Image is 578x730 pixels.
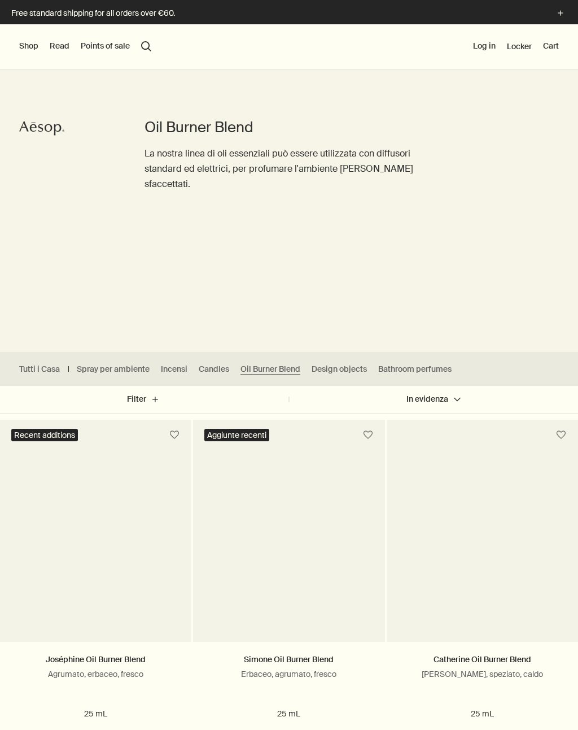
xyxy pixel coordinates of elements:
[19,41,38,52] button: Shop
[204,669,373,679] p: Erbaceo, agrumato, fresco
[378,364,452,375] a: Bathroom perfumes
[11,7,543,19] p: Free standard shipping for all orders over €60.
[473,24,559,69] nav: Supplementary
[204,429,269,441] div: Aggiunte recenti
[19,364,60,375] a: Tutti i Casa
[141,41,151,51] button: Apri ricerca
[16,117,67,142] a: Aesop
[81,41,130,52] button: Points of sale
[240,364,300,375] a: Oil Burner Blend
[473,41,496,52] button: Log in
[507,41,532,51] a: Locker
[11,669,180,679] p: Agrumato, erbaceo, fresco
[543,41,559,52] button: Cart
[77,364,150,375] a: Spray per ambiente
[289,386,578,413] button: In evidenza
[244,654,334,664] a: Simone Oil Burner Blend
[46,654,146,664] a: Joséphine Oil Burner Blend
[144,118,433,137] h1: Oil Burner Blend
[199,364,229,375] a: Candles
[50,41,69,52] button: Read
[161,364,187,375] a: Incensi
[11,7,567,20] button: Free standard shipping for all orders over €60.
[19,120,64,137] svg: Aesop
[312,364,367,375] a: Design objects
[164,425,185,445] button: Salva nell'armadietto.
[11,429,78,441] div: Recent additions
[144,146,433,192] p: La nostra linea di oli essenziali può essere utilizzata con diffusori standard ed elettrici, per ...
[551,425,571,445] button: Salva nell'armadietto.
[19,24,151,69] nav: primary
[358,425,378,445] button: Salva nell'armadietto.
[398,669,567,679] p: [PERSON_NAME], speziato, caldo
[433,654,531,664] a: Catherine Oil Burner Blend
